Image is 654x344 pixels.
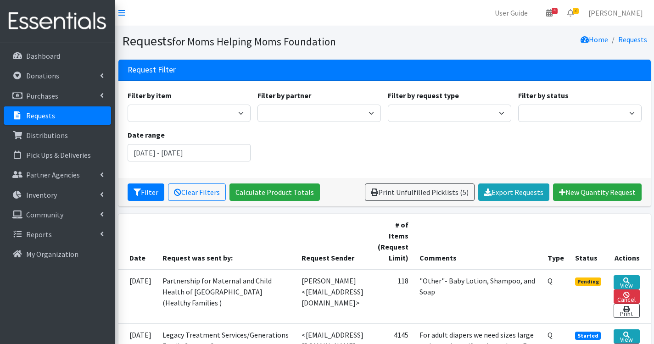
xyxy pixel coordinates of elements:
a: My Organization [4,245,111,263]
a: Requests [618,35,647,44]
span: Pending [575,277,601,286]
span: 4 [552,8,558,14]
p: Community [26,210,63,219]
a: Home [581,35,608,44]
a: Partner Agencies [4,166,111,184]
label: Filter by request type [388,90,459,101]
a: Requests [4,106,111,125]
small: for Moms Helping Moms Foundation [172,35,336,48]
a: User Guide [487,4,535,22]
th: Status [570,214,608,269]
a: Inventory [4,186,111,204]
abbr: Quantity [548,276,553,285]
p: Dashboard [26,51,60,61]
a: 4 [539,4,560,22]
span: Started [575,332,601,340]
p: Donations [26,71,59,80]
a: Pick Ups & Deliveries [4,146,111,164]
a: Community [4,205,111,224]
a: Cancel [614,289,639,304]
label: Filter by item [128,90,172,101]
img: HumanEssentials [4,6,111,37]
a: Donations [4,67,111,85]
a: Purchases [4,87,111,105]
th: Actions [608,214,650,269]
td: [PERSON_NAME] <[EMAIL_ADDRESS][DOMAIN_NAME]> [296,269,371,324]
p: My Organization [26,250,78,259]
th: Request Sender [296,214,371,269]
th: Type [542,214,570,269]
a: Dashboard [4,47,111,65]
abbr: Quantity [548,330,553,339]
td: [DATE] [118,269,157,324]
th: Comments [414,214,542,269]
a: Distributions [4,126,111,144]
p: Partner Agencies [26,170,80,179]
a: Export Requests [478,183,549,201]
a: Print [614,304,639,318]
p: Reports [26,230,52,239]
td: "Other"- Baby Lotion, Shampoo, and Soap [414,269,542,324]
input: January 1, 2011 - December 31, 2011 [128,144,251,161]
a: Print Unfulfilled Picklists (5) [365,183,475,201]
a: Reports [4,225,111,244]
th: Request was sent by: [157,214,296,269]
a: 3 [560,4,581,22]
p: Purchases [26,91,58,100]
th: # of Items (Request Limit) [371,214,414,269]
a: Calculate Product Totals [229,183,320,201]
span: 3 [573,8,579,14]
a: New Quantity Request [553,183,642,201]
button: Filter [128,183,164,201]
label: Date range [128,129,165,140]
a: Clear Filters [168,183,226,201]
a: View [614,329,639,344]
td: Partnership for Maternal and Child Health of [GEOGRAPHIC_DATA] (Healthy Families ) [157,269,296,324]
label: Filter by partner [257,90,311,101]
h3: Request Filter [128,65,176,75]
a: [PERSON_NAME] [581,4,650,22]
p: Pick Ups & Deliveries [26,150,91,160]
p: Requests [26,111,55,120]
td: 118 [371,269,414,324]
p: Inventory [26,190,57,200]
p: Distributions [26,131,68,140]
a: View [614,275,639,289]
label: Filter by status [518,90,569,101]
th: Date [118,214,157,269]
h1: Requests [122,33,381,49]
